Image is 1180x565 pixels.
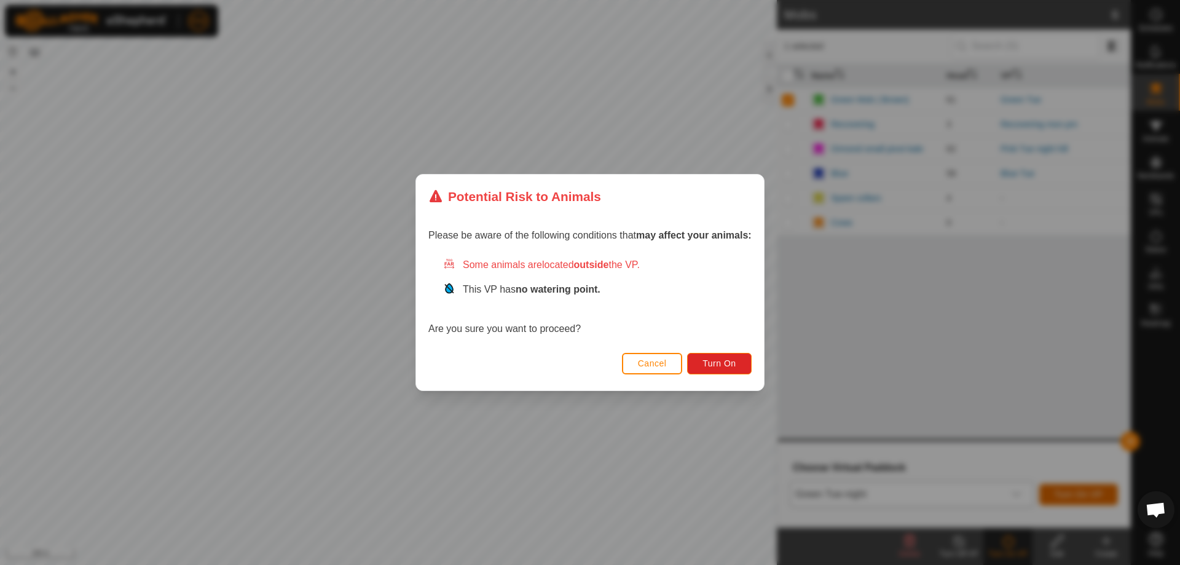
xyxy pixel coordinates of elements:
[574,259,609,270] strong: outside
[428,187,601,206] div: Potential Risk to Animals
[703,358,736,368] span: Turn On
[622,353,683,374] button: Cancel
[516,284,600,294] strong: no watering point.
[428,230,752,240] span: Please be aware of the following conditions that
[638,358,667,368] span: Cancel
[443,258,752,272] div: Some animals are
[542,259,640,270] span: located the VP.
[428,258,752,336] div: Are you sure you want to proceed?
[636,230,752,240] strong: may affect your animals:
[688,353,752,374] button: Turn On
[463,284,600,294] span: This VP has
[1138,491,1174,528] div: Open chat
